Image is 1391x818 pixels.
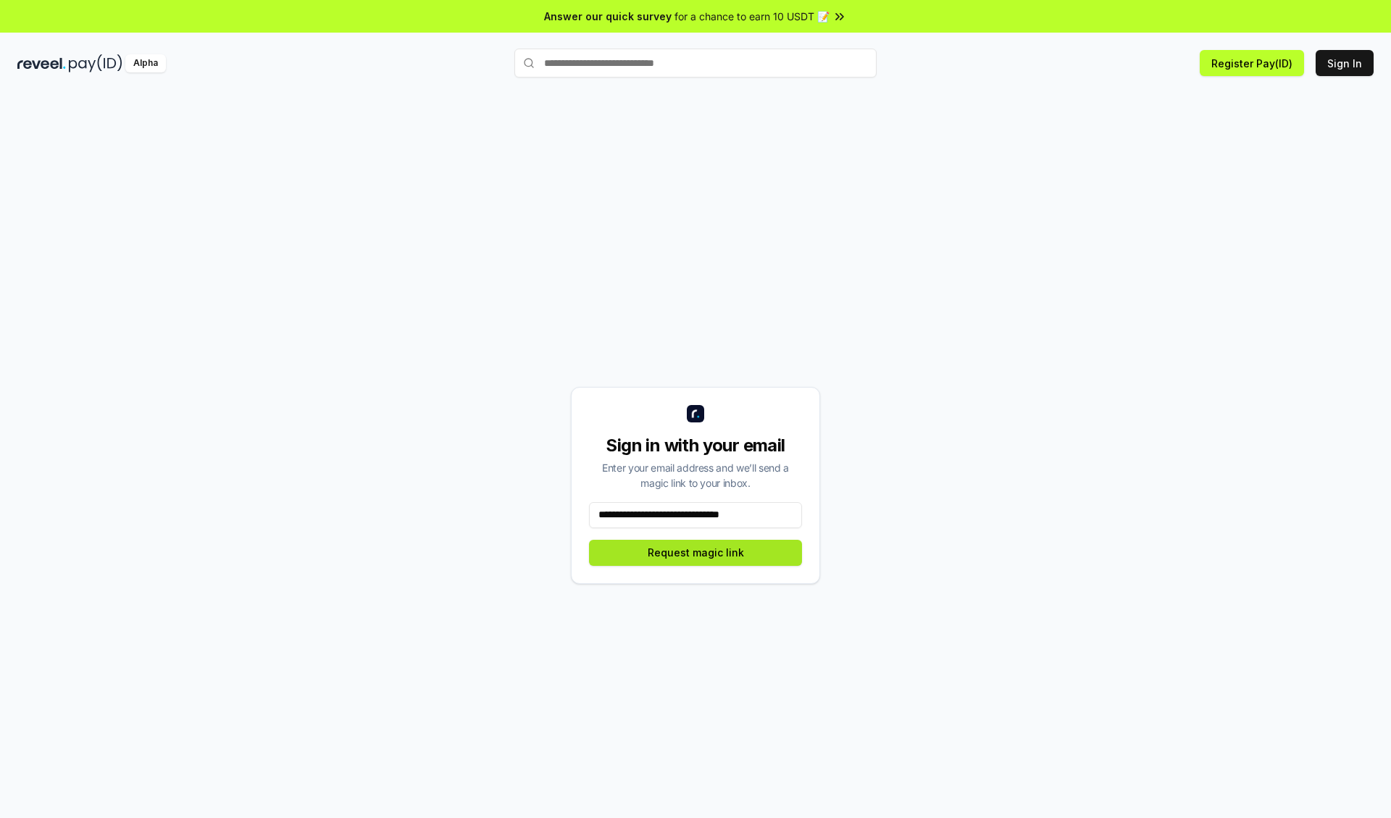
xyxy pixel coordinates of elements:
button: Sign In [1316,50,1374,76]
div: Sign in with your email [589,434,802,457]
img: logo_small [687,405,704,422]
div: Alpha [125,54,166,72]
img: reveel_dark [17,54,66,72]
img: pay_id [69,54,122,72]
div: Enter your email address and we’ll send a magic link to your inbox. [589,460,802,491]
span: Answer our quick survey [544,9,672,24]
button: Register Pay(ID) [1200,50,1304,76]
button: Request magic link [589,540,802,566]
span: for a chance to earn 10 USDT 📝 [674,9,830,24]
